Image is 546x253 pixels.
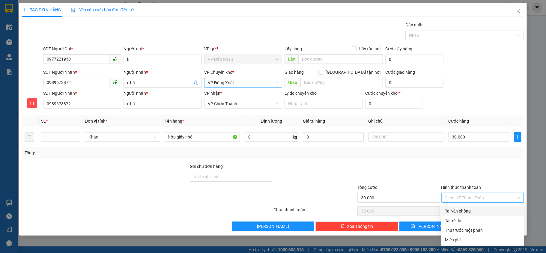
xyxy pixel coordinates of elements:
[43,46,121,52] div: SĐT Người Gửi
[22,7,61,12] span: TẠO ĐƠN HÀNG
[204,46,282,52] div: VP gửi
[341,224,345,229] span: delete
[292,132,298,142] span: kg
[510,3,527,20] button: Close
[285,78,300,87] span: Giao
[43,99,121,109] input: SĐT người nhận
[315,222,398,231] button: deleteXóa Thông tin
[298,54,383,64] input: Dọc đường
[323,69,383,76] span: [GEOGRAPHIC_DATA] tận nơi
[405,22,424,27] label: Gán nhãn
[385,55,443,64] input: Cước lấy hàng
[273,207,357,217] div: Chưa thanh toán
[165,132,240,142] input: VD: Bàn, Ghế
[368,132,444,142] input: Ghi Chú
[445,217,521,224] div: Tài xế thu
[27,98,37,108] button: delete
[411,224,415,229] span: save
[43,69,121,76] div: SĐT Người Nhận
[300,78,383,87] input: Dọc đường
[385,78,443,88] input: Cước giao hàng
[208,99,279,108] span: VP Chơn Thành
[190,164,223,169] label: Ghi chú đơn hàng
[285,91,317,96] label: Lý do chuyển kho
[85,119,107,124] span: Đơn vị tính
[124,90,202,97] div: Người nhận
[366,115,446,127] th: Ghi chú
[445,208,521,214] div: Tại văn phòng
[43,90,121,97] div: SĐT Người Nhận
[303,119,325,124] span: Giá trị hàng
[88,132,157,141] span: Khác
[347,223,373,230] span: Xóa Thông tin
[25,150,211,156] div: Tổng: 1
[124,46,202,52] div: Người gửi
[113,80,118,85] span: phone
[303,132,363,142] input: 0
[385,46,412,51] label: Cước lấy hàng
[204,70,232,75] span: VP Chuyển kho
[41,119,46,124] span: SL
[441,185,481,190] label: Hình thức thanh toán
[28,101,37,106] span: delete
[285,70,304,75] span: Giao hàng
[261,119,282,124] span: Định lượng
[365,90,423,97] div: Cước chuyển kho
[124,69,202,76] div: Người nhận
[165,119,184,124] span: Tên hàng
[285,99,363,109] input: Lý do chuyển kho
[204,91,220,96] span: VP nhận
[113,56,118,61] span: phone
[257,223,289,230] span: [PERSON_NAME]
[417,223,449,230] span: [PERSON_NAME]
[71,8,76,13] img: icon
[357,185,377,190] span: Tổng cước
[399,222,461,231] button: save[PERSON_NAME]
[448,119,469,124] span: Cước hàng
[71,7,134,12] span: Yêu cầu xuất hóa đơn điện tử
[124,99,202,109] input: Tên người nhận
[445,227,521,234] div: Thu trước một phần
[208,55,279,64] span: VP Đắk Nhau
[208,78,279,87] span: VP Đồng Xoài
[445,237,521,243] div: Miễn phí
[25,132,34,142] button: delete
[232,222,315,231] button: [PERSON_NAME]
[516,9,521,13] span: close
[514,135,521,139] span: plus
[190,172,273,182] input: Ghi chú đơn hàng
[285,54,298,64] span: Lấy
[357,46,383,52] span: Lấy tận nơi
[193,80,198,85] span: user-add
[285,46,302,51] span: Lấy hàng
[385,70,415,75] label: Cước giao hàng
[22,8,26,12] span: plus
[514,132,522,142] button: plus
